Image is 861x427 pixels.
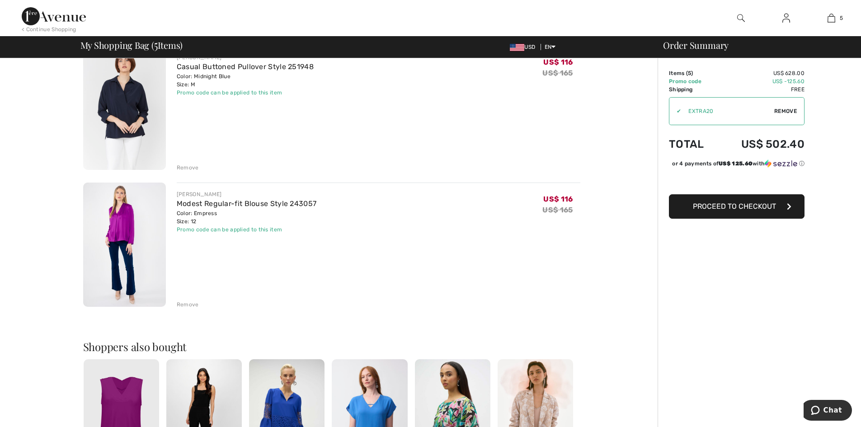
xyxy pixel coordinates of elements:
[543,58,573,66] span: US$ 116
[840,14,843,22] span: 5
[543,195,573,203] span: US$ 116
[177,164,199,172] div: Remove
[669,194,805,219] button: Proceed to Checkout
[775,13,797,24] a: Sign In
[828,13,835,23] img: My Bag
[177,62,314,71] a: Casual Buttoned Pullover Style 251948
[804,400,852,422] iframe: Opens a widget where you can chat to one of our agents
[83,183,166,307] img: Modest Regular-fit Blouse Style 243057
[80,41,183,50] span: My Shopping Bag ( Items)
[542,69,573,77] s: US$ 165
[719,160,753,167] span: US$ 125.60
[669,69,717,77] td: Items ( )
[510,44,539,50] span: USD
[669,107,681,115] div: ✔
[177,209,316,225] div: Color: Empress Size: 12
[669,160,805,171] div: or 4 payments ofUS$ 125.60withSezzle Click to learn more about Sezzle
[154,38,158,50] span: 5
[717,69,805,77] td: US$ 628.00
[782,13,790,23] img: My Info
[693,202,776,211] span: Proceed to Checkout
[681,98,774,125] input: Promo code
[717,77,805,85] td: US$ -125.60
[669,85,717,94] td: Shipping
[809,13,853,23] a: 5
[737,13,745,23] img: search the website
[542,206,573,214] s: US$ 165
[22,7,86,25] img: 1ère Avenue
[652,41,856,50] div: Order Summary
[545,44,556,50] span: EN
[688,70,691,76] span: 5
[669,77,717,85] td: Promo code
[669,171,805,191] iframe: PayPal-paypal
[774,107,797,115] span: Remove
[177,89,314,97] div: Promo code can be applied to this item
[177,300,199,309] div: Remove
[177,199,316,208] a: Modest Regular-fit Blouse Style 243057
[669,129,717,160] td: Total
[717,129,805,160] td: US$ 502.40
[83,341,580,352] h2: Shoppers also bought
[177,225,316,234] div: Promo code can be applied to this item
[83,46,166,170] img: Casual Buttoned Pullover Style 251948
[672,160,805,168] div: or 4 payments of with
[510,44,524,51] img: US Dollar
[717,85,805,94] td: Free
[177,190,316,198] div: [PERSON_NAME]
[765,160,797,168] img: Sezzle
[22,25,76,33] div: < Continue Shopping
[177,72,314,89] div: Color: Midnight Blue Size: M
